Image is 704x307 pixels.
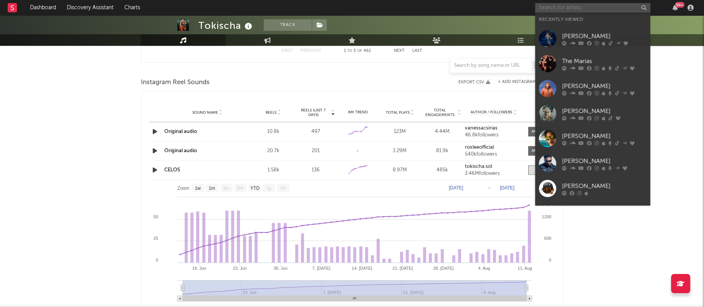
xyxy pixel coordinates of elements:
div: The Marías [562,56,646,66]
button: + Add Instagram Reel Sound [498,80,563,84]
div: 1 5 461 [336,46,378,56]
div: [PERSON_NAME] [562,32,646,41]
a: [PERSON_NAME] [535,176,650,201]
a: Original audio [164,148,197,153]
input: Search by song name or URL [450,63,531,69]
a: tokischa.sol [465,164,522,169]
a: CELOS [164,168,180,173]
a: [PERSON_NAME] [535,126,650,151]
div: 8.97M [381,166,419,174]
span: Total Plays [386,110,410,115]
text: 14. [DATE] [352,266,372,270]
text: 23. Jun [233,266,247,270]
span: Sound Name [192,110,218,115]
text: 28. [DATE] [433,266,454,270]
a: roxleeofficial [465,145,522,150]
text: 25 [154,236,158,241]
text: Zoom [177,186,189,191]
span: Reels [266,110,276,115]
span: of [357,49,362,53]
div: [PERSON_NAME] [562,131,646,141]
div: [PERSON_NAME] [562,181,646,191]
a: The Marías [535,51,650,76]
a: De La Rose [535,201,650,226]
div: Recently Viewed [539,15,646,24]
div: [PERSON_NAME] [562,81,646,91]
span: Total Engagements [423,108,457,117]
text: 16. Jun [192,266,206,270]
div: 20.7k [254,147,293,155]
div: 540k followers [465,152,522,157]
div: 201 [296,147,335,155]
text: YTD [250,186,259,191]
div: 497 [296,128,335,136]
text: 6m [237,186,244,191]
div: 99 + [675,2,684,8]
text: 1y [266,186,271,191]
text: 3m [223,186,230,191]
text: 4. Aug [478,266,490,270]
text: [DATE] [449,185,463,191]
strong: vanessacsirias [465,126,497,131]
button: Last [412,49,422,53]
div: Tokischa [198,19,254,32]
span: Instagram Reel Sounds [141,78,210,87]
a: [PERSON_NAME] [535,76,650,101]
text: 7. [DATE] [312,266,330,270]
span: Author / Followers [471,110,512,115]
text: All [280,186,285,191]
div: 123M [381,128,419,136]
span: to [347,49,352,53]
button: Export CSV [458,80,490,85]
div: 485k [423,166,461,174]
div: [PERSON_NAME] [562,156,646,166]
text: → [487,185,491,191]
text: [DATE] [500,185,514,191]
input: Search for artists [535,3,650,13]
a: [PERSON_NAME] [535,101,650,126]
text: 600 [544,236,551,241]
text: 1w [195,186,201,191]
button: Previous [301,49,321,53]
text: 1200 [542,214,551,219]
div: + Add Instagram Reel Sound [490,80,563,84]
div: 10.8k [254,128,293,136]
button: First [282,49,293,53]
text: 1m [209,186,215,191]
div: 3.46M followers [465,171,522,176]
text: 50 [154,214,158,219]
a: Original audio [164,129,197,134]
text: 30. Jun [274,266,288,270]
div: 136 [296,166,335,174]
div: 81.9k [423,147,461,155]
button: 99+ [673,5,678,11]
div: 1.58k [254,166,293,174]
text: 0 [156,258,158,262]
text: 0 [549,258,551,262]
a: [PERSON_NAME] [535,151,650,176]
span: Reels (last 7 days) [296,108,330,117]
text: 21. [DATE] [392,266,413,270]
a: vanessacsirias [465,126,522,131]
div: 6M Trend [339,110,377,115]
a: [PERSON_NAME] [535,26,650,51]
strong: roxleeofficial [465,145,494,150]
div: 1.29M [381,147,419,155]
button: Track [264,19,312,31]
div: 4.44M [423,128,461,136]
div: [PERSON_NAME] [562,106,646,116]
text: 11. Aug [517,266,532,270]
button: Next [394,49,405,53]
strong: tokischa.sol [465,164,492,169]
div: 46.8k followers [465,133,522,138]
